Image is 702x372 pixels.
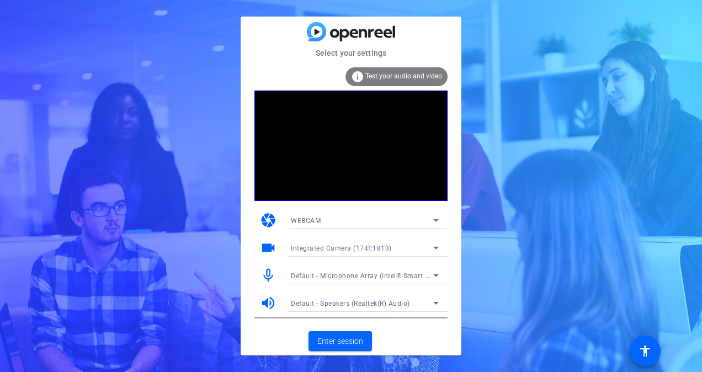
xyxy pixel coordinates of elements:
span: Integrated Camera (174f:1813) [291,245,392,252]
span: Default - Microphone Array (Intel® Smart Sound Technology for Digital Microphones) [291,271,565,280]
img: blue-gradient.svg [307,22,395,41]
span: Test your audio and video [365,72,442,80]
mat-card-subtitle: Select your settings [241,47,461,59]
span: WEBCAM [291,217,321,225]
mat-icon: mic_none [260,267,276,284]
mat-icon: camera [260,212,276,228]
span: Default - Speakers (Realtek(R) Audio) [291,300,410,307]
mat-icon: volume_up [260,295,276,311]
mat-icon: info [351,70,364,83]
mat-icon: videocam [260,240,276,256]
button: Enter session [309,331,372,351]
span: Enter session [317,336,363,347]
mat-icon: accessibility [639,344,652,358]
